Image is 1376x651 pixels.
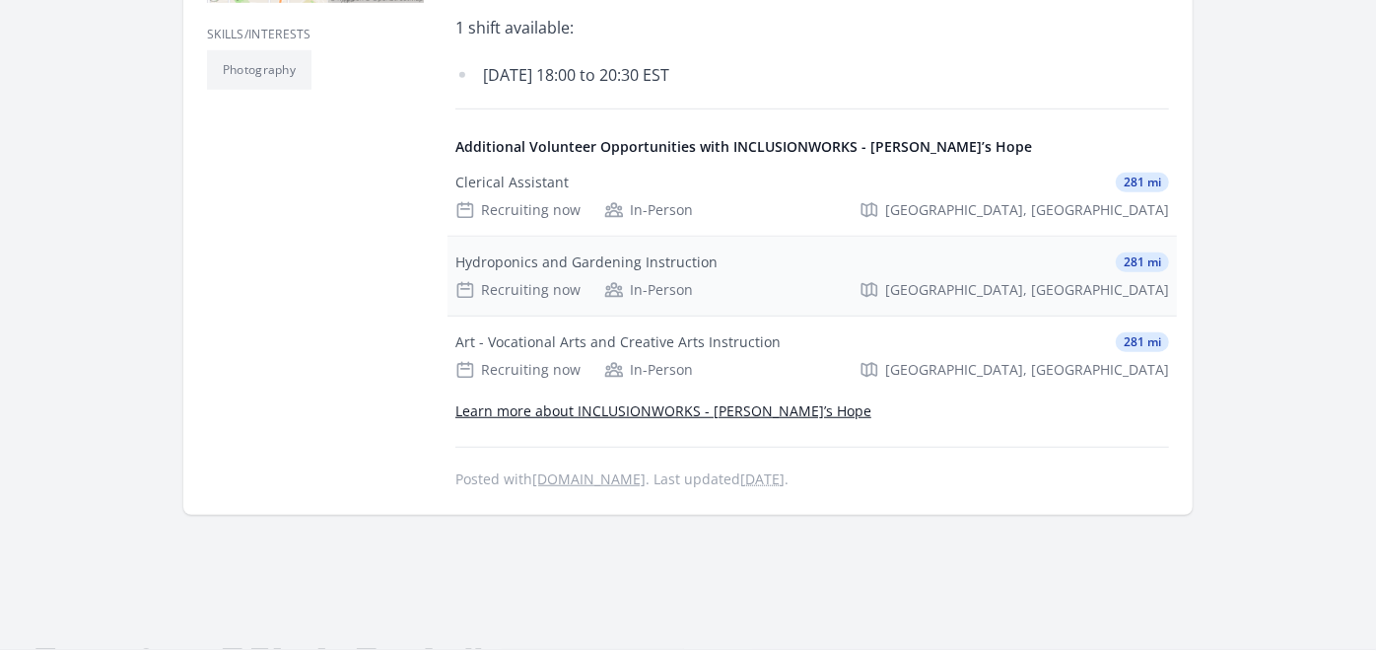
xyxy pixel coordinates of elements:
[455,332,781,352] div: Art - Vocational Arts and Creative Arts Instruction
[604,280,693,300] div: In-Person
[207,27,424,42] h3: Skills/Interests
[455,137,1169,157] h4: Additional Volunteer Opportunities with INCLUSIONWORKS - [PERSON_NAME]’s Hope
[1116,332,1169,352] span: 281 mi
[1116,253,1169,272] span: 281 mi
[885,280,1169,300] span: [GEOGRAPHIC_DATA], [GEOGRAPHIC_DATA]
[455,253,718,272] div: Hydroponics and Gardening Instruction
[455,401,871,420] a: Learn more about INCLUSIONWORKS - [PERSON_NAME]’s Hope
[455,360,581,380] div: Recruiting now
[447,317,1177,396] a: Art - Vocational Arts and Creative Arts Instruction 281 mi Recruiting now In-Person [GEOGRAPHIC_D...
[447,237,1177,316] a: Hydroponics and Gardening Instruction 281 mi Recruiting now In-Person [GEOGRAPHIC_DATA], [GEOGRAP...
[885,360,1169,380] span: [GEOGRAPHIC_DATA], [GEOGRAPHIC_DATA]
[885,200,1169,220] span: [GEOGRAPHIC_DATA], [GEOGRAPHIC_DATA]
[455,14,1032,41] p: 1 shift available:
[532,470,646,488] a: [DOMAIN_NAME]
[455,173,569,192] div: Clerical Assistant
[447,157,1177,236] a: Clerical Assistant 281 mi Recruiting now In-Person [GEOGRAPHIC_DATA], [GEOGRAPHIC_DATA]
[455,200,581,220] div: Recruiting now
[207,50,311,90] li: Photography
[604,200,693,220] div: In-Person
[1116,173,1169,192] span: 281 mi
[740,470,785,488] abbr: Tue, Sep 9, 2025 3:48 PM
[455,61,1032,89] li: [DATE] 18:00 to 20:30 EST
[455,471,1169,487] p: Posted with . Last updated .
[455,280,581,300] div: Recruiting now
[604,360,693,380] div: In-Person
